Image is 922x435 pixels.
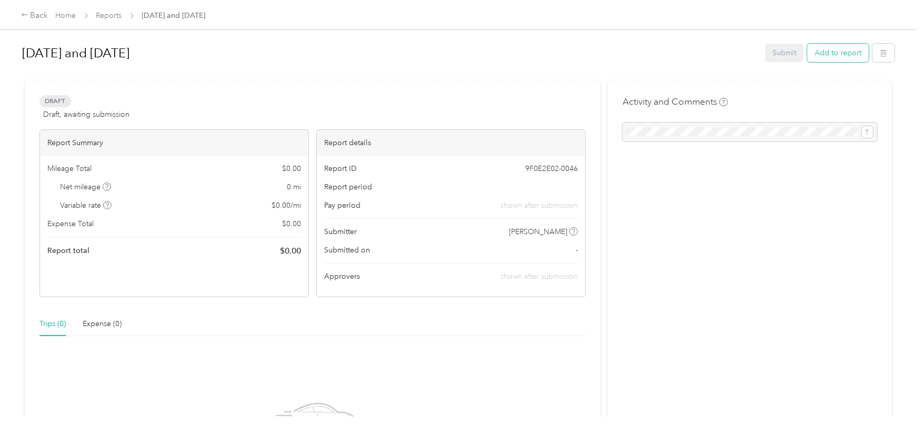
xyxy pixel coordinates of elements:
[47,218,94,229] span: Expense Total
[56,11,76,20] a: Home
[61,181,112,193] span: Net mileage
[21,9,48,22] div: Back
[96,11,122,20] a: Reports
[287,181,301,193] span: 0 mi
[324,200,360,211] span: Pay period
[40,130,308,156] div: Report Summary
[863,376,922,435] iframe: Everlance-gr Chat Button Frame
[324,245,370,256] span: Submitted on
[324,271,360,282] span: Approvers
[43,109,129,120] span: Draft, awaiting submission
[576,245,578,256] span: -
[83,318,122,330] div: Expense (0)
[142,10,206,21] span: [DATE] and [DATE]
[39,95,71,107] span: Draft
[500,200,578,211] span: shown after submission
[47,245,89,256] span: Report total
[317,130,585,156] div: Report details
[324,226,357,237] span: Submitter
[39,318,66,330] div: Trips (0)
[324,181,372,193] span: Report period
[324,163,357,174] span: Report ID
[807,44,869,62] button: Add to report
[500,272,578,281] span: shown after submission
[509,226,568,237] span: [PERSON_NAME]
[61,200,112,211] span: Variable rate
[282,218,301,229] span: $ 0.00
[525,163,578,174] span: 9F0E2E02-0046
[272,200,301,211] span: $ 0.00 / mi
[282,163,301,174] span: $ 0.00
[22,41,758,66] h1: August and Sept 2025
[280,245,301,257] span: $ 0.00
[623,95,728,108] h4: Activity and Comments
[47,163,92,174] span: Mileage Total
